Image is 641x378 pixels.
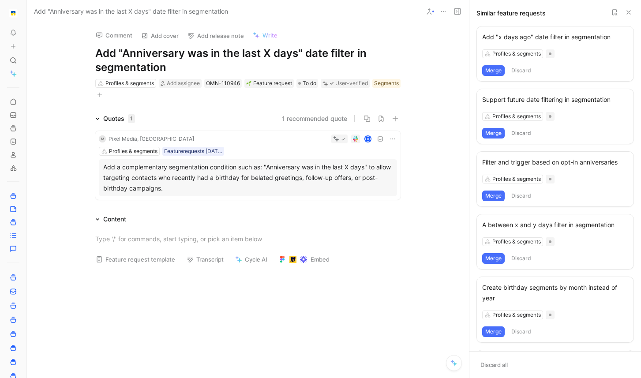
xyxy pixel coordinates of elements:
[275,253,334,266] button: Embed
[95,46,401,75] h1: Add "Anniversary was in the last X days" date filter in segmentation
[92,253,179,266] button: Feature request template
[109,147,157,156] div: Profiles & segments
[99,135,106,142] div: M
[34,6,228,17] span: Add "Anniversary was in the last X days" date filter in segmentation
[508,191,534,201] button: Discard
[105,79,154,88] div: Profiles & segments
[9,9,18,18] img: Omnisend
[482,220,628,230] div: A between x and y days filter in segmentation
[103,214,126,225] div: Content
[482,191,505,201] button: Merge
[184,30,248,42] button: Add release note
[492,49,541,58] div: Profiles & segments
[492,112,541,121] div: Profiles & segments
[103,113,135,124] div: Quotes
[109,135,194,143] div: Pixel Media, [GEOGRAPHIC_DATA]
[374,79,399,88] div: Segments
[206,79,240,88] div: OMN-110946
[231,253,271,266] button: Cycle AI
[128,114,135,123] div: 1
[246,79,292,88] div: Feature request
[482,65,505,76] button: Merge
[183,253,228,266] button: Transcript
[476,359,512,371] button: Discard all
[508,326,534,337] button: Discard
[492,175,541,183] div: Profiles & segments
[7,7,19,19] button: Omnisend
[92,113,139,124] div: Quotes1
[482,253,505,264] button: Merge
[482,157,628,168] div: Filter and trigger based on opt-in anniversaries
[482,32,628,42] div: Add "x days ago" date filter in segmentation
[482,326,505,337] button: Merge
[296,79,318,88] div: To do
[103,162,393,194] div: Add a complementary segmentation condition such as: "Anniversary was in the last X days" to allow...
[262,31,277,39] span: Write
[164,147,222,156] div: Featurerequests [DATE] 09:58
[335,79,368,88] div: User-verified
[137,30,183,42] button: Add cover
[492,311,541,319] div: Profiles & segments
[92,29,136,41] button: Comment
[167,80,200,86] span: Add assignee
[482,128,505,138] button: Merge
[92,214,130,225] div: Content
[482,282,628,303] div: Create birthday segments by month instead of year
[482,94,628,105] div: Support future date filtering in segmentation
[282,113,347,124] button: 1 recommended quote
[365,136,371,142] div: K
[508,65,534,76] button: Discard
[492,237,541,246] div: Profiles & segments
[476,8,546,19] div: Similar feature requests
[244,79,294,88] div: 🌱Feature request
[508,128,534,138] button: Discard
[246,81,251,86] img: 🌱
[249,29,281,41] button: Write
[508,253,534,264] button: Discard
[303,79,316,88] span: To do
